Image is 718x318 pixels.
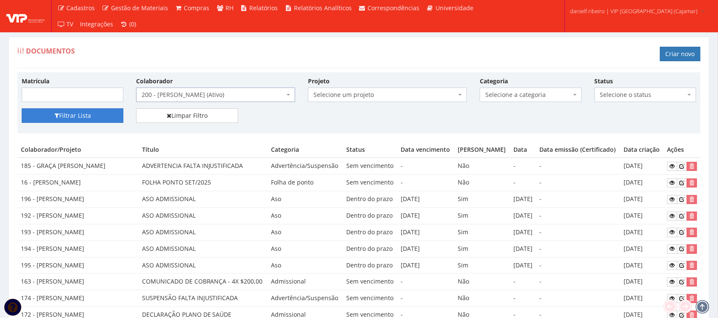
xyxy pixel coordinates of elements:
label: Colaborador [136,77,173,85]
td: ASO ADMISSIONAL [139,224,268,241]
label: Projeto [308,77,330,85]
td: 196 - [PERSON_NAME] [17,191,139,208]
td: [DATE] [620,158,664,174]
span: Universidade [436,4,473,12]
td: [DATE] [510,257,536,274]
label: Matrícula [22,77,49,85]
td: Dentro do prazo [343,257,398,274]
td: Aso [268,191,343,208]
td: - [398,175,455,191]
th: [PERSON_NAME] [454,142,510,158]
span: Selecione a categoria [485,91,571,99]
td: - [510,175,536,191]
td: Dentro do prazo [343,241,398,257]
td: Não [454,290,510,307]
td: Aso [268,257,343,274]
td: [DATE] [510,191,536,208]
td: COMUNICADO DE COBRANÇA - 4X $200,00 [139,274,268,290]
td: Sem vencimento [343,175,398,191]
td: Sim [454,207,510,224]
span: Documentos [26,46,75,56]
a: Criar novo [660,47,701,61]
span: 200 - MAYANE MIGUEL DE LIMA (Ativo) [142,91,285,99]
td: - [398,158,455,174]
td: - [510,274,536,290]
td: - [536,274,621,290]
td: [DATE] [398,207,455,224]
td: [DATE] [620,175,664,191]
td: Aso [268,207,343,224]
td: - [536,207,621,224]
td: Advertência/Suspensão [268,290,343,307]
td: 195 - [PERSON_NAME] [17,257,139,274]
td: ASO ADMISSIONAL [139,191,268,208]
td: [DATE] [398,241,455,257]
td: ASO ADMISSIONAL [139,207,268,224]
th: Data vencimento [398,142,455,158]
span: Compras [184,4,210,12]
td: [DATE] [510,207,536,224]
td: [DATE] [620,191,664,208]
label: Categoria [480,77,508,85]
td: Folha de ponto [268,175,343,191]
td: [DATE] [510,241,536,257]
td: - [398,290,455,307]
td: - [536,257,621,274]
a: Limpar Filtro [136,108,238,123]
td: FOLHA PONTO SET/2025 [139,175,268,191]
th: Data [510,142,536,158]
td: Admissional [268,274,343,290]
td: - [510,158,536,174]
span: Selecione um projeto [308,88,467,102]
td: 194 - [PERSON_NAME] [17,241,139,257]
span: Selecione a categoria [480,88,581,102]
td: SUSPENSÃO FALTA INJUSTIFICADA [139,290,268,307]
span: TV [67,20,74,28]
span: Gestão de Materiais [111,4,168,12]
span: Selecione um projeto [313,91,456,99]
td: Sem vencimento [343,158,398,174]
th: Data criação [620,142,664,158]
td: Dentro do prazo [343,224,398,241]
span: RH [225,4,234,12]
span: Relatórios [250,4,278,12]
td: [DATE] [620,224,664,241]
td: [DATE] [620,290,664,307]
td: [DATE] [398,257,455,274]
th: Ações [664,142,701,158]
th: Status [343,142,398,158]
td: ASO ADMISSIONAL [139,241,268,257]
td: Sim [454,241,510,257]
td: Sem vencimento [343,290,398,307]
td: 163 - [PERSON_NAME] [17,274,139,290]
td: 193 - [PERSON_NAME] [17,224,139,241]
td: Advertência/Suspensão [268,158,343,174]
td: - [536,241,621,257]
span: Integrações [80,20,114,28]
td: [DATE] [620,274,664,290]
td: Sem vencimento [343,274,398,290]
td: - [536,175,621,191]
button: Filtrar Lista [22,108,123,123]
th: Categoria [268,142,343,158]
td: [DATE] [620,241,664,257]
td: 185 - GRAÇA [PERSON_NAME] [17,158,139,174]
img: logo [6,10,45,23]
td: ASO ADMISSIONAL [139,257,268,274]
span: Relatórios Analíticos [294,4,352,12]
td: Dentro do prazo [343,207,398,224]
span: 200 - MAYANE MIGUEL DE LIMA (Ativo) [136,88,295,102]
span: Correspondências [368,4,420,12]
a: TV [54,16,77,32]
td: Sim [454,224,510,241]
th: Título [139,142,268,158]
span: Selecione o status [595,88,696,102]
td: Dentro do prazo [343,191,398,208]
span: (0) [129,20,136,28]
td: 174 - [PERSON_NAME] [17,290,139,307]
td: Sim [454,191,510,208]
a: (0) [117,16,140,32]
label: Status [595,77,613,85]
td: - [536,158,621,174]
td: Aso [268,224,343,241]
